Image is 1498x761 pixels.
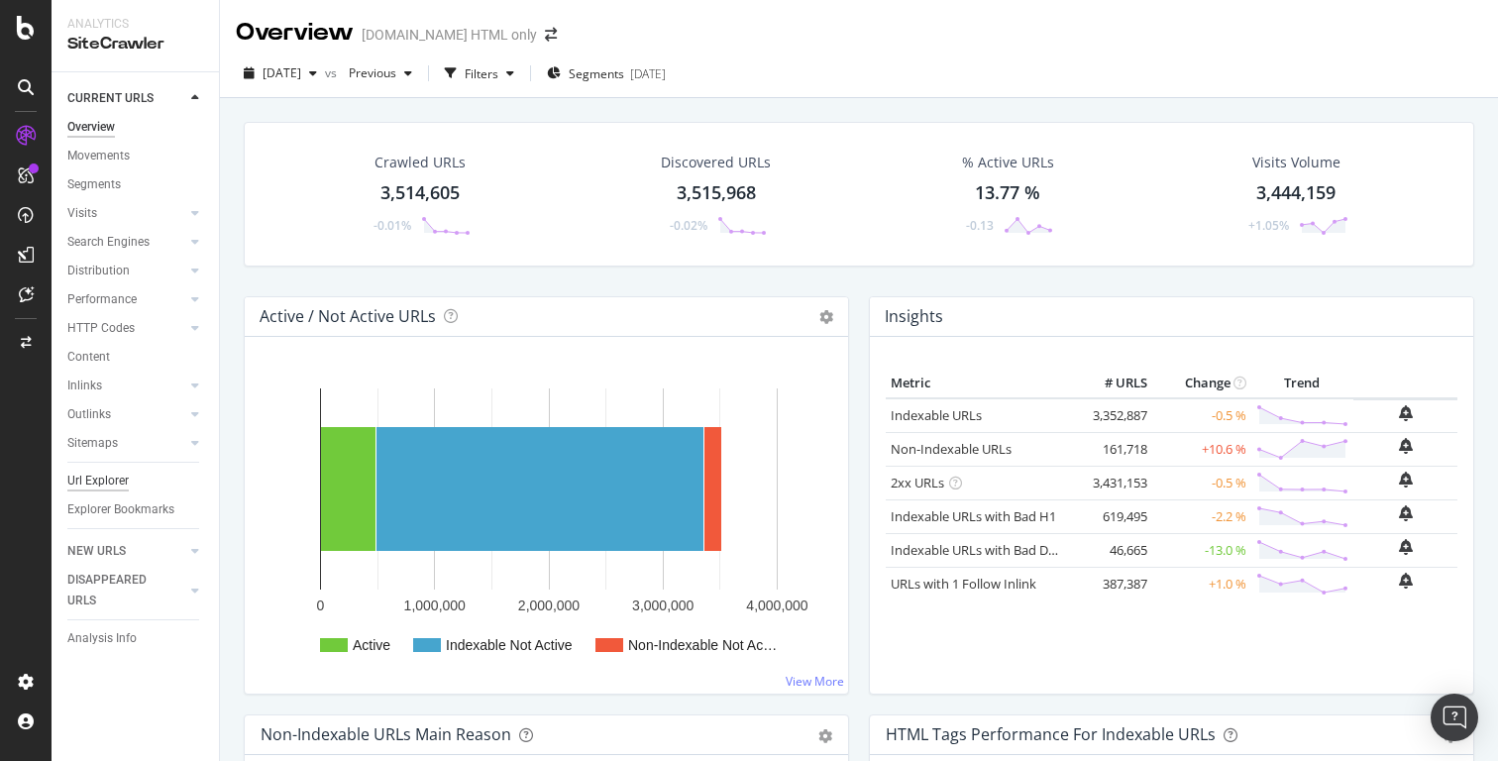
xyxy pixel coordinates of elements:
[67,471,205,491] a: Url Explorer
[236,16,354,50] div: Overview
[67,117,205,138] a: Overview
[786,673,844,690] a: View More
[67,499,174,520] div: Explorer Bookmarks
[67,570,185,611] a: DISAPPEARED URLS
[67,88,154,109] div: CURRENT URLS
[67,261,130,281] div: Distribution
[1252,153,1340,172] div: Visits Volume
[67,628,137,649] div: Analysis Info
[746,598,807,613] text: 4,000,000
[67,174,121,195] div: Segments
[545,28,557,42] div: arrow-right-arrow-left
[1248,217,1289,234] div: +1.05%
[1431,694,1478,741] div: Open Intercom Messenger
[1399,438,1413,454] div: bell-plus
[891,406,982,424] a: Indexable URLs
[380,180,460,206] div: 3,514,605
[261,369,832,678] svg: A chart.
[67,318,185,339] a: HTTP Codes
[1152,369,1251,398] th: Change
[67,289,185,310] a: Performance
[67,404,111,425] div: Outlinks
[661,153,771,172] div: Discovered URLs
[374,153,466,172] div: Crawled URLs
[1251,369,1353,398] th: Trend
[67,433,185,454] a: Sitemaps
[1152,533,1251,567] td: -13.0 %
[67,628,205,649] a: Analysis Info
[67,203,97,224] div: Visits
[67,146,130,166] div: Movements
[67,232,150,253] div: Search Engines
[446,637,573,653] text: Indexable Not Active
[891,507,1056,525] a: Indexable URLs with Bad H1
[1399,573,1413,589] div: bell-plus
[1073,369,1152,398] th: # URLS
[1073,432,1152,466] td: 161,718
[891,541,1107,559] a: Indexable URLs with Bad Description
[341,57,420,89] button: Previous
[260,303,436,330] h4: Active / Not Active URLs
[1073,533,1152,567] td: 46,665
[632,598,694,613] text: 3,000,000
[1399,472,1413,488] div: bell-plus
[465,65,498,82] div: Filters
[539,57,674,89] button: Segments[DATE]
[1399,505,1413,521] div: bell-plus
[67,499,205,520] a: Explorer Bookmarks
[891,440,1012,458] a: Non-Indexable URLs
[362,25,537,45] div: [DOMAIN_NAME] HTML only
[404,598,466,613] text: 1,000,000
[317,598,325,613] text: 0
[325,64,341,81] span: vs
[1073,499,1152,533] td: 619,495
[1152,432,1251,466] td: +10.6 %
[962,153,1054,172] div: % Active URLs
[67,174,205,195] a: Segments
[67,33,203,55] div: SiteCrawler
[518,598,580,613] text: 2,000,000
[437,57,522,89] button: Filters
[1152,499,1251,533] td: -2.2 %
[374,217,411,234] div: -0.01%
[1073,466,1152,499] td: 3,431,153
[1152,466,1251,499] td: -0.5 %
[67,376,185,396] a: Inlinks
[966,217,994,234] div: -0.13
[236,57,325,89] button: [DATE]
[67,16,203,33] div: Analytics
[67,347,205,368] a: Content
[1073,398,1152,433] td: 3,352,887
[677,180,756,206] div: 3,515,968
[67,117,115,138] div: Overview
[67,289,137,310] div: Performance
[891,474,944,491] a: 2xx URLs
[67,471,129,491] div: Url Explorer
[67,541,126,562] div: NEW URLS
[818,729,832,743] div: gear
[886,369,1073,398] th: Metric
[1073,567,1152,600] td: 387,387
[67,433,118,454] div: Sitemaps
[569,65,624,82] span: Segments
[67,404,185,425] a: Outlinks
[67,570,167,611] div: DISAPPEARED URLS
[67,88,185,109] a: CURRENT URLS
[885,303,943,330] h4: Insights
[67,541,185,562] a: NEW URLS
[886,724,1216,744] div: HTML Tags Performance for Indexable URLs
[819,310,833,324] i: Options
[67,318,135,339] div: HTTP Codes
[670,217,707,234] div: -0.02%
[341,64,396,81] span: Previous
[67,232,185,253] a: Search Engines
[630,65,666,82] div: [DATE]
[975,180,1040,206] div: 13.77 %
[67,261,185,281] a: Distribution
[1256,180,1336,206] div: 3,444,159
[67,376,102,396] div: Inlinks
[353,637,390,653] text: Active
[67,347,110,368] div: Content
[1399,405,1413,421] div: bell-plus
